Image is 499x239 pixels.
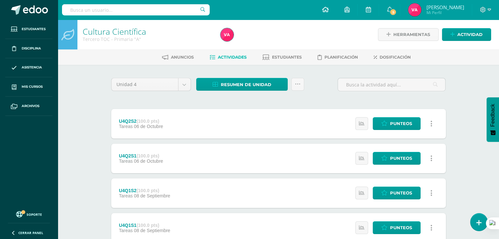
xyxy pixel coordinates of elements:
[5,39,52,58] a: Disciplina
[373,117,421,130] a: Punteos
[262,52,302,63] a: Estudiantes
[134,228,170,233] span: 08 de Septiembre
[5,58,52,78] a: Asistencia
[457,28,483,41] span: Actividad
[318,52,358,63] a: Planificación
[408,3,421,16] img: 936a78b7cb0cb5c5f72443f4583e7df9.png
[136,153,159,158] strong: (100.0 pts)
[373,152,421,165] a: Punteos
[83,36,213,42] div: Tercero TOC - Primaria 'A'
[22,46,41,51] span: Disciplina
[136,223,159,228] strong: (100.0 pts)
[221,79,271,91] span: Resumen de unidad
[390,152,412,164] span: Punteos
[119,124,133,129] span: Tareas
[338,78,445,91] input: Busca la actividad aquí...
[272,55,302,60] span: Estudiantes
[27,212,42,217] span: Soporte
[83,27,213,36] h1: Cultura Científica
[119,223,170,228] div: U4Q1S1
[119,119,163,124] div: U4Q2S2
[134,158,163,164] span: 06 de Octubre
[378,28,439,41] a: Herramientas
[373,187,421,199] a: Punteos
[490,104,496,127] span: Feedback
[119,158,133,164] span: Tareas
[380,55,411,60] span: Dosificación
[119,228,133,233] span: Tareas
[22,27,46,32] span: Estudiantes
[119,193,133,198] span: Tareas
[373,221,421,234] a: Punteos
[5,20,52,39] a: Estudiantes
[112,78,191,91] a: Unidad 4
[218,55,247,60] span: Actividades
[389,9,397,16] span: 5
[5,77,52,97] a: Mis cursos
[116,78,173,91] span: Unidad 4
[426,4,464,10] span: [PERSON_NAME]
[374,52,411,63] a: Dosificación
[390,187,412,199] span: Punteos
[134,193,170,198] span: 08 de Septiembre
[5,97,52,116] a: Archivos
[487,97,499,142] button: Feedback - Mostrar encuesta
[442,28,491,41] a: Actividad
[18,230,43,235] span: Cerrar panel
[390,118,412,130] span: Punteos
[136,188,159,193] strong: (100.0 pts)
[393,28,430,41] span: Herramientas
[22,103,39,109] span: Archivos
[62,4,210,15] input: Busca un usuario...
[119,153,163,158] div: U4Q2S1
[162,52,194,63] a: Anuncios
[136,119,159,124] strong: (100.0 pts)
[119,188,170,193] div: U4Q1S2
[22,84,43,89] span: Mis cursos
[390,222,412,234] span: Punteos
[83,26,146,37] a: Cultura Científica
[171,55,194,60] span: Anuncios
[210,52,247,63] a: Actividades
[220,28,234,41] img: 936a78b7cb0cb5c5f72443f4583e7df9.png
[8,210,50,218] a: Soporte
[324,55,358,60] span: Planificación
[196,78,288,91] a: Resumen de unidad
[22,65,42,70] span: Asistencia
[426,10,464,15] span: Mi Perfil
[134,124,163,129] span: 06 de Octubre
